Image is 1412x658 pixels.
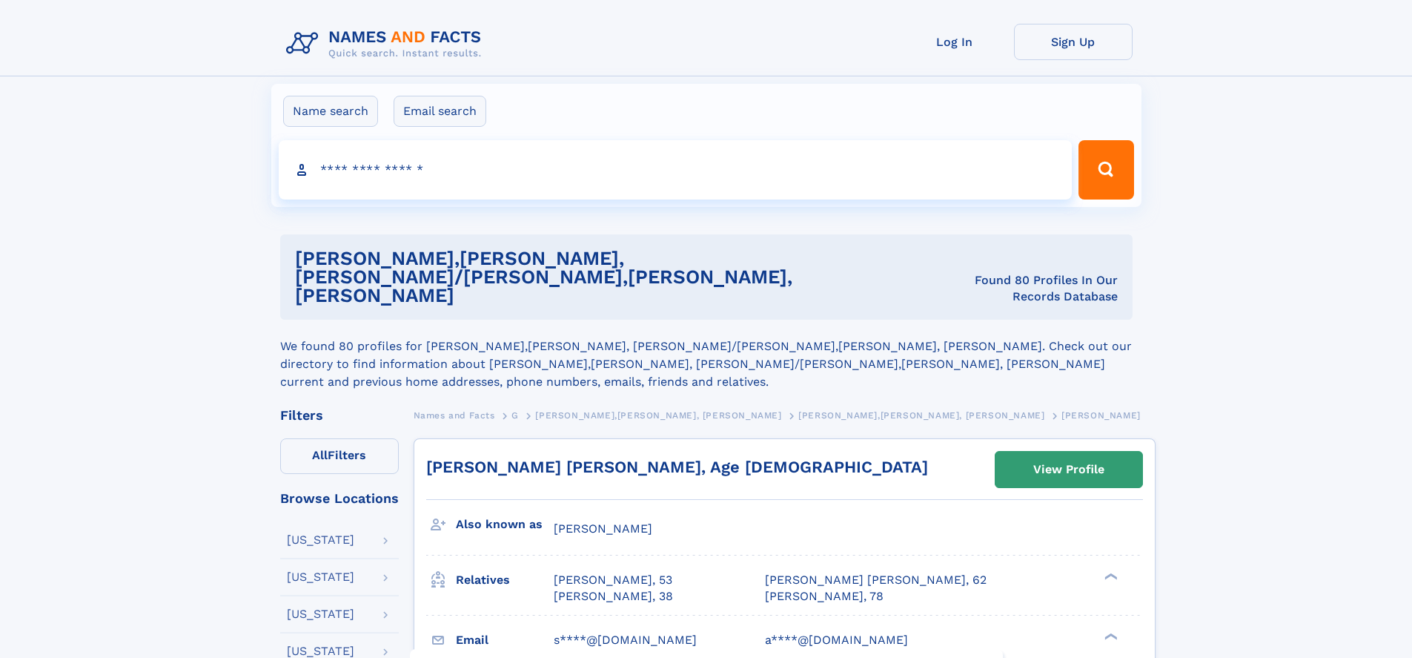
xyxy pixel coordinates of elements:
div: [US_STATE] [287,608,354,620]
div: [US_STATE] [287,534,354,546]
h1: [PERSON_NAME],[PERSON_NAME], [PERSON_NAME]/[PERSON_NAME],[PERSON_NAME], [PERSON_NAME] [295,249,952,305]
div: ❯ [1101,572,1118,582]
a: [PERSON_NAME], 38 [554,588,673,605]
a: [PERSON_NAME] [PERSON_NAME], Age [DEMOGRAPHIC_DATA] [426,458,928,476]
span: All [312,448,328,462]
a: [PERSON_NAME] [PERSON_NAME], 62 [765,572,987,588]
a: Sign Up [1014,24,1133,60]
a: [PERSON_NAME],[PERSON_NAME], [PERSON_NAME] [535,406,781,424]
a: Log In [895,24,1014,60]
div: We found 80 profiles for [PERSON_NAME],[PERSON_NAME], [PERSON_NAME]/[PERSON_NAME],[PERSON_NAME], ... [280,320,1133,391]
a: G [511,406,519,424]
a: View Profile [995,452,1142,487]
div: ❯ [1101,632,1118,642]
a: Names and Facts [414,406,495,424]
h3: Relatives [456,567,554,593]
h3: Email [456,628,554,653]
a: [PERSON_NAME], 53 [554,572,672,588]
div: Browse Locations [280,492,399,505]
button: Search Button [1078,140,1133,200]
img: Logo Names and Facts [280,24,494,64]
input: search input [279,140,1073,200]
span: G [511,410,519,421]
label: Filters [280,438,399,474]
span: [PERSON_NAME],[PERSON_NAME], [PERSON_NAME] [798,410,1044,421]
a: [PERSON_NAME],[PERSON_NAME], [PERSON_NAME] [798,406,1044,424]
span: [PERSON_NAME] [554,522,652,536]
div: [US_STATE] [287,571,354,583]
div: View Profile [1033,453,1104,487]
a: [PERSON_NAME], 78 [765,588,884,605]
label: Email search [394,96,486,127]
label: Name search [283,96,378,127]
div: Found 80 Profiles In Our Records Database [952,272,1118,305]
span: [PERSON_NAME] [1061,410,1141,421]
span: [PERSON_NAME],[PERSON_NAME], [PERSON_NAME] [535,410,781,421]
div: [US_STATE] [287,645,354,657]
div: Filters [280,409,399,422]
h3: Also known as [456,512,554,537]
